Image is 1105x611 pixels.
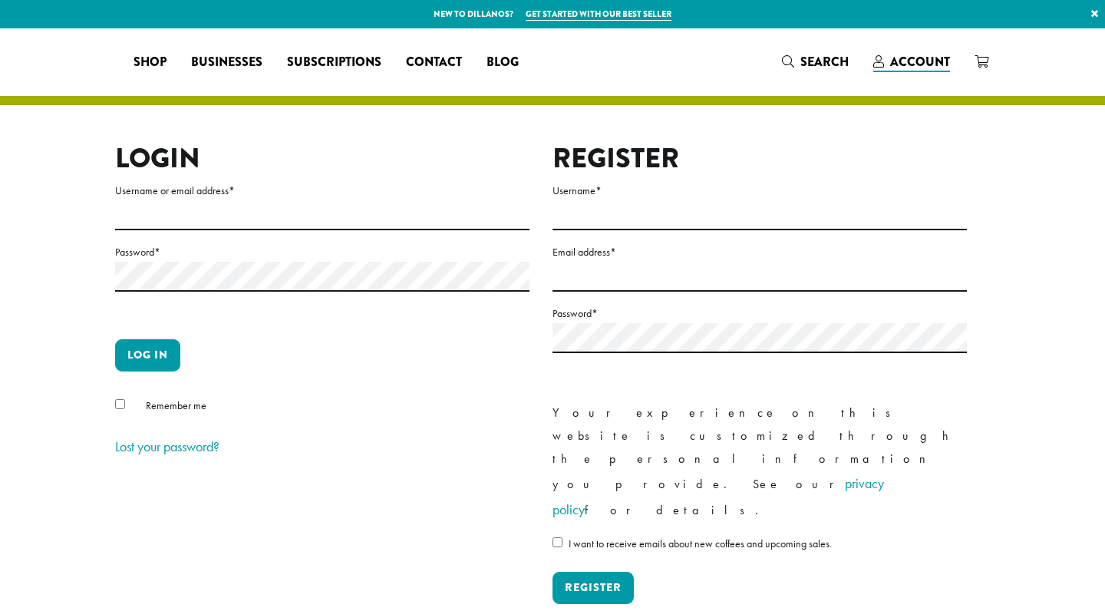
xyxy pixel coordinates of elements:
[552,572,634,604] button: Register
[552,142,967,175] h2: Register
[134,53,167,72] span: Shop
[552,304,967,323] label: Password
[115,438,219,455] a: Lost your password?
[552,181,967,200] label: Username
[552,474,884,518] a: privacy policy
[487,53,519,72] span: Blog
[770,49,861,74] a: Search
[146,398,206,412] span: Remember me
[526,8,671,21] a: Get started with our best seller
[115,339,180,372] button: Log in
[890,53,950,71] span: Account
[406,53,462,72] span: Contact
[115,142,529,175] h2: Login
[569,537,832,550] span: I want to receive emails about new coffees and upcoming sales.
[552,243,967,262] label: Email address
[115,181,529,200] label: Username or email address
[121,50,179,74] a: Shop
[552,537,562,547] input: I want to receive emails about new coffees and upcoming sales.
[115,243,529,262] label: Password
[552,401,967,523] p: Your experience on this website is customized through the personal information you provide. See o...
[287,53,381,72] span: Subscriptions
[800,53,849,71] span: Search
[191,53,262,72] span: Businesses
